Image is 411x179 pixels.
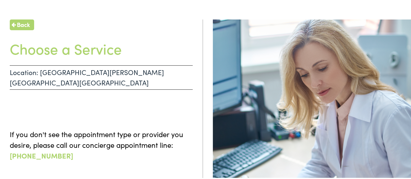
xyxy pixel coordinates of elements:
[10,19,34,29] a: Back
[10,64,193,89] p: Location: [GEOGRAPHIC_DATA][PERSON_NAME][GEOGRAPHIC_DATA][GEOGRAPHIC_DATA]
[10,128,193,160] p: If you don't see the appointment type or provider you desire, please call our concierge appointme...
[10,149,73,160] a: [PHONE_NUMBER]
[17,19,30,28] span: Back
[10,39,193,56] h1: Choose a Service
